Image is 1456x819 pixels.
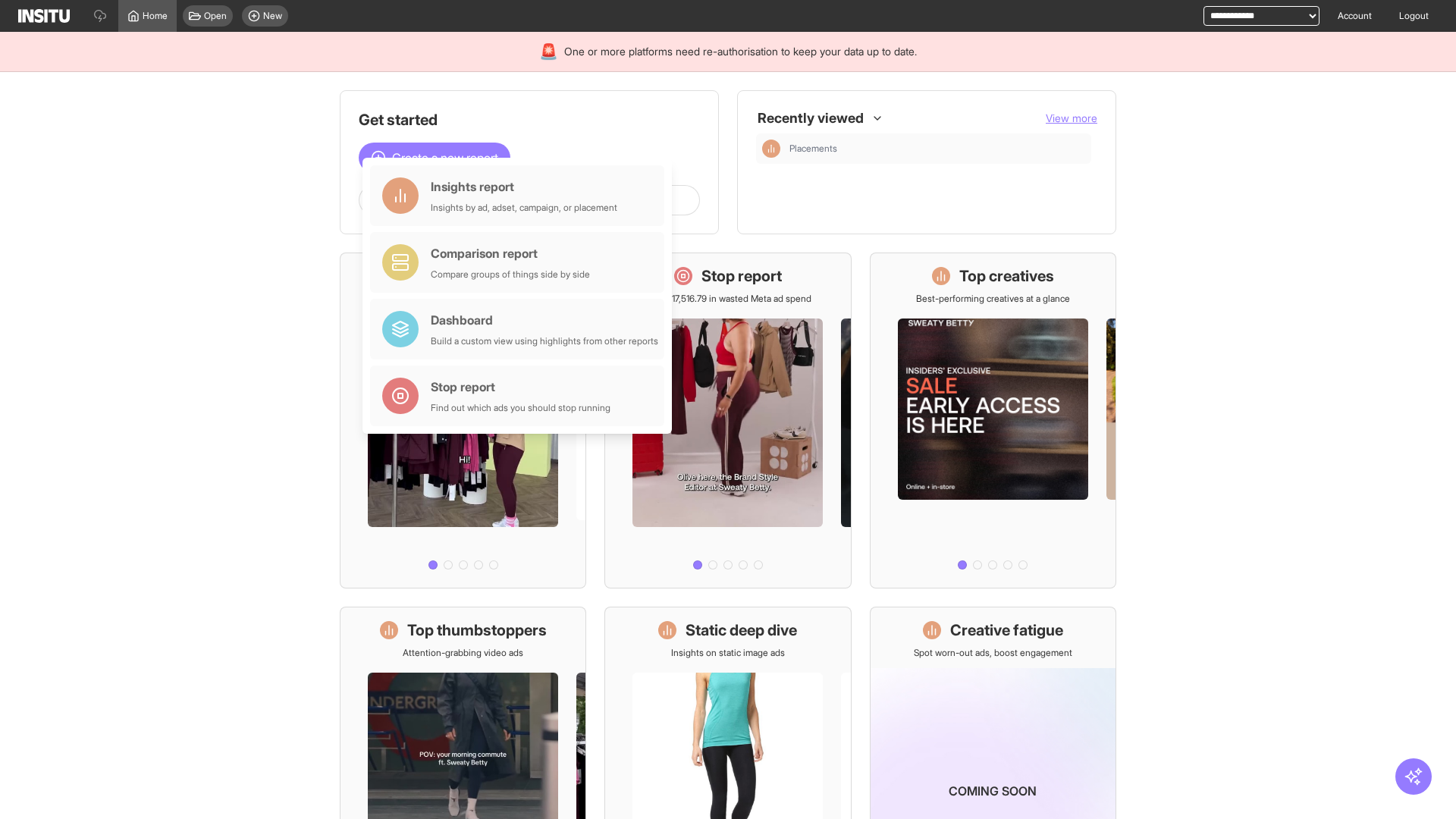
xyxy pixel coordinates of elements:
a: Stop reportSave £17,516.79 in wasted Meta ad spend [604,253,851,588]
div: Find out which ads you should stop running [431,402,610,414]
span: New [263,10,282,22]
button: Create a new report [359,143,510,173]
span: One or more platforms need re-authorisation to keep your data up to date. [564,44,917,59]
img: Logo [18,9,70,23]
a: Top creativesBest-performing creatives at a glance [870,253,1116,588]
div: 🚨 [539,41,558,62]
h1: Stop report [701,265,782,287]
div: Insights report [431,177,617,196]
div: Insights by ad, adset, campaign, or placement [431,202,617,214]
span: View more [1046,111,1097,124]
h1: Static deep dive [686,620,797,641]
p: Attention-grabbing video ads [403,647,523,659]
p: Best-performing creatives at a glance [916,293,1070,305]
span: Placements [789,143,837,155]
a: What's live nowSee all active ads instantly [340,253,586,588]
button: View more [1046,111,1097,126]
span: Placements [789,143,1085,155]
div: Comparison report [431,244,590,262]
div: Compare groups of things side by side [431,268,590,281]
h1: Get started [359,109,700,130]
h1: Top creatives [959,265,1054,287]
div: Insights [762,140,780,158]
p: Save £17,516.79 in wasted Meta ad spend [645,293,811,305]
div: Stop report [431,378,610,396]
div: Dashboard [431,311,658,329]
span: Open [204,10,227,22]
span: Home [143,10,168,22]
p: Insights on static image ads [671,647,785,659]
h1: Top thumbstoppers [407,620,547,641]
div: Build a custom view using highlights from other reports [431,335,658,347]
span: Create a new report [392,149,498,167]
